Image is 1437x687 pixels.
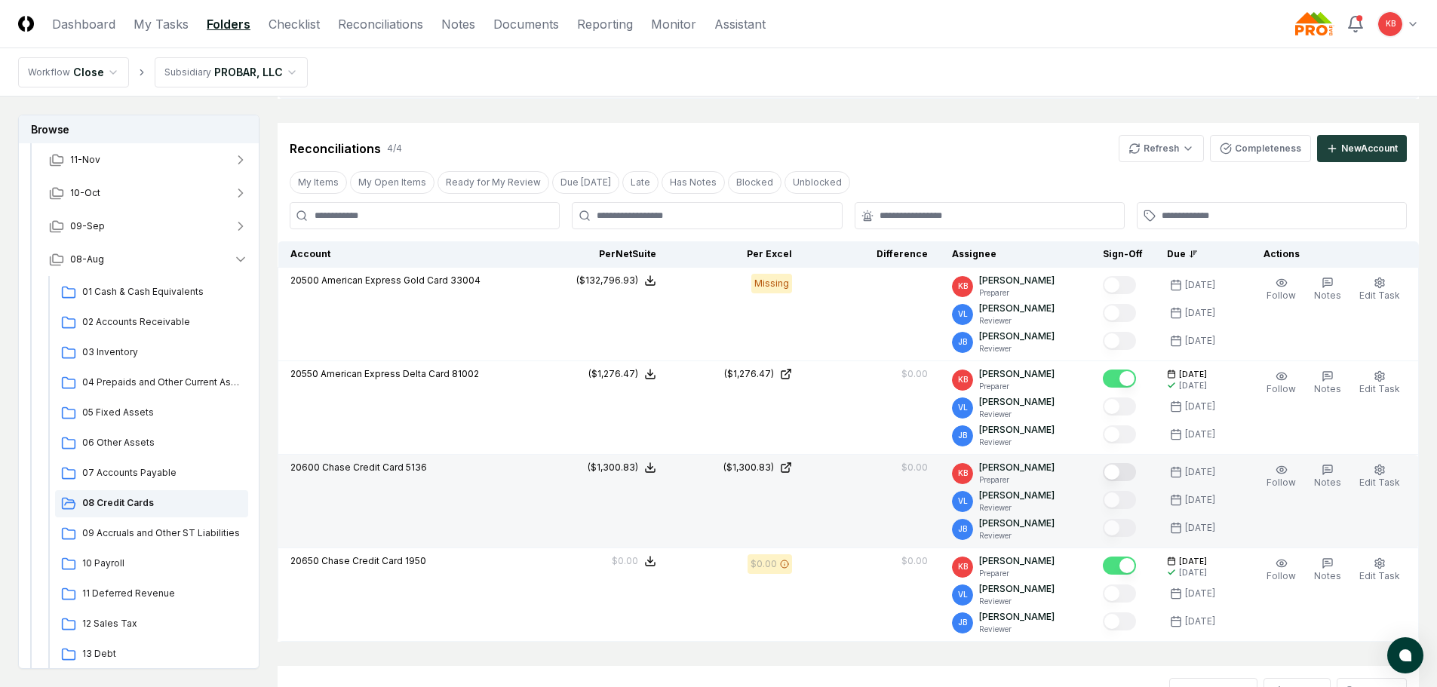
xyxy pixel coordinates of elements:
div: ($1,276.47) [724,367,774,381]
a: Notes [441,15,475,33]
span: [DATE] [1179,556,1207,567]
a: Documents [493,15,559,33]
span: KB [958,374,968,385]
button: Ready for My Review [438,171,549,194]
span: KB [958,281,968,292]
span: KB [1386,18,1396,29]
th: Sign-Off [1091,241,1155,268]
img: Logo [18,16,34,32]
div: [DATE] [1185,428,1215,441]
a: 07 Accounts Payable [55,460,248,487]
p: [PERSON_NAME] [979,395,1055,409]
span: Edit Task [1359,383,1400,394]
a: 13 Debt [55,641,248,668]
span: 08 Credit Cards [82,496,242,510]
button: Refresh [1119,135,1204,162]
a: Checklist [269,15,320,33]
button: Mark complete [1103,304,1136,322]
a: 10 Payroll [55,551,248,578]
p: Preparer [979,568,1055,579]
p: Reviewer [979,596,1055,607]
button: Mark complete [1103,425,1136,443]
span: 20600 [290,462,320,473]
button: Edit Task [1356,367,1403,399]
button: NewAccount [1317,135,1407,162]
th: Per NetSuite [533,241,668,268]
p: Reviewer [979,343,1055,354]
div: Missing [751,274,792,293]
button: KB [1377,11,1404,38]
button: Notes [1311,367,1344,399]
span: 13 Debt [82,647,242,661]
div: Actions [1251,247,1407,261]
a: Reconciliations [338,15,423,33]
span: VL [958,402,968,413]
span: Notes [1314,290,1341,301]
a: 01 Cash & Cash Equivalents [55,279,248,306]
p: [PERSON_NAME] [979,461,1055,474]
button: Late [622,171,659,194]
div: Account [290,247,521,261]
span: 07 Accounts Payable [82,466,242,480]
span: American Express Delta Card 81002 [321,368,479,379]
div: [DATE] [1185,400,1215,413]
a: 12 Sales Tax [55,611,248,638]
div: ($1,300.83) [588,461,638,474]
button: Has Notes [662,171,725,194]
img: Probar logo [1295,12,1334,36]
th: Difference [804,241,940,268]
span: American Express Gold Card 33004 [321,274,481,286]
nav: breadcrumb [18,57,308,87]
span: VL [958,589,968,600]
button: Due Today [552,171,619,194]
button: My Open Items [350,171,434,194]
a: 06 Other Assets [55,430,248,457]
span: Follow [1267,290,1296,301]
button: atlas-launcher [1387,637,1423,673]
span: JB [958,336,967,348]
p: Reviewer [979,530,1055,541]
button: Mark complete [1103,463,1136,481]
div: $0.00 [751,557,777,571]
a: 03 Inventory [55,339,248,367]
span: 20500 [290,274,319,286]
span: Edit Task [1359,477,1400,488]
button: Unblocked [785,171,850,194]
div: ($1,276.47) [588,367,638,381]
a: 11 Deferred Revenue [55,581,248,608]
div: ($1,300.83) [723,461,774,474]
button: Mark complete [1103,370,1136,388]
span: 20650 [290,555,319,566]
span: 10-Oct [70,186,100,200]
a: Dashboard [52,15,115,33]
button: Follow [1264,367,1299,399]
button: Follow [1264,461,1299,492]
button: Mark complete [1103,519,1136,537]
a: 02 Accounts Receivable [55,309,248,336]
p: Reviewer [979,409,1055,420]
div: Workflow [28,66,70,79]
button: Notes [1311,554,1344,586]
a: Monitor [651,15,696,33]
span: 05 Fixed Assets [82,406,242,419]
button: Completeness [1210,135,1311,162]
button: ($1,276.47) [588,367,656,381]
p: Preparer [979,287,1055,299]
div: [DATE] [1185,306,1215,320]
div: [DATE] [1185,493,1215,507]
p: [PERSON_NAME] [979,423,1055,437]
span: JB [958,523,967,535]
div: Subsidiary [164,66,211,79]
th: Assignee [940,241,1091,268]
span: 12 Sales Tax [82,617,242,630]
p: [PERSON_NAME] [979,489,1055,502]
div: $0.00 [901,554,928,568]
span: Notes [1314,383,1341,394]
p: Reviewer [979,502,1055,514]
span: Edit Task [1359,570,1400,581]
button: Mark complete [1103,491,1136,509]
button: My Items [290,171,347,194]
button: 10-Oct [37,176,260,210]
span: 20550 [290,368,318,379]
a: Reporting [577,15,633,33]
